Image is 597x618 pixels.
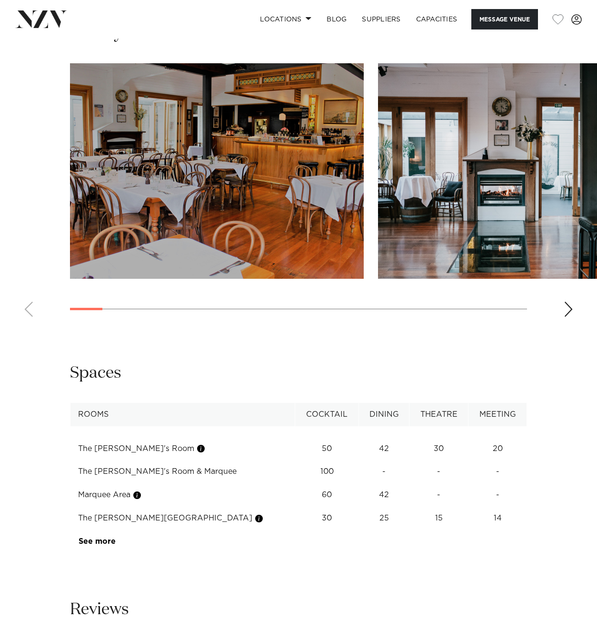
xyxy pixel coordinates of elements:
[70,460,295,483] td: The [PERSON_NAME]'s Room & Marquee
[409,460,468,483] td: -
[70,437,295,461] td: The [PERSON_NAME]'s Room
[15,10,67,28] img: nzv-logo.png
[319,9,354,29] a: BLOG
[468,403,527,426] th: Meeting
[471,9,538,29] button: Message Venue
[359,403,409,426] th: Dining
[409,483,468,507] td: -
[409,507,468,530] td: 15
[295,483,359,507] td: 60
[70,507,295,530] td: The [PERSON_NAME][GEOGRAPHIC_DATA]
[70,363,121,384] h2: Spaces
[295,437,359,461] td: 50
[409,403,468,426] th: Theatre
[468,460,527,483] td: -
[252,9,319,29] a: Locations
[354,9,408,29] a: SUPPLIERS
[409,437,468,461] td: 30
[295,460,359,483] td: 100
[468,507,527,530] td: 14
[295,507,359,530] td: 30
[468,483,527,507] td: -
[295,403,359,426] th: Cocktail
[468,437,527,461] td: 20
[359,460,409,483] td: -
[359,437,409,461] td: 42
[70,63,364,279] swiper-slide: 1 / 21
[408,9,465,29] a: Capacities
[359,507,409,530] td: 25
[70,403,295,426] th: Rooms
[359,483,409,507] td: 42
[70,483,295,507] td: Marquee Area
